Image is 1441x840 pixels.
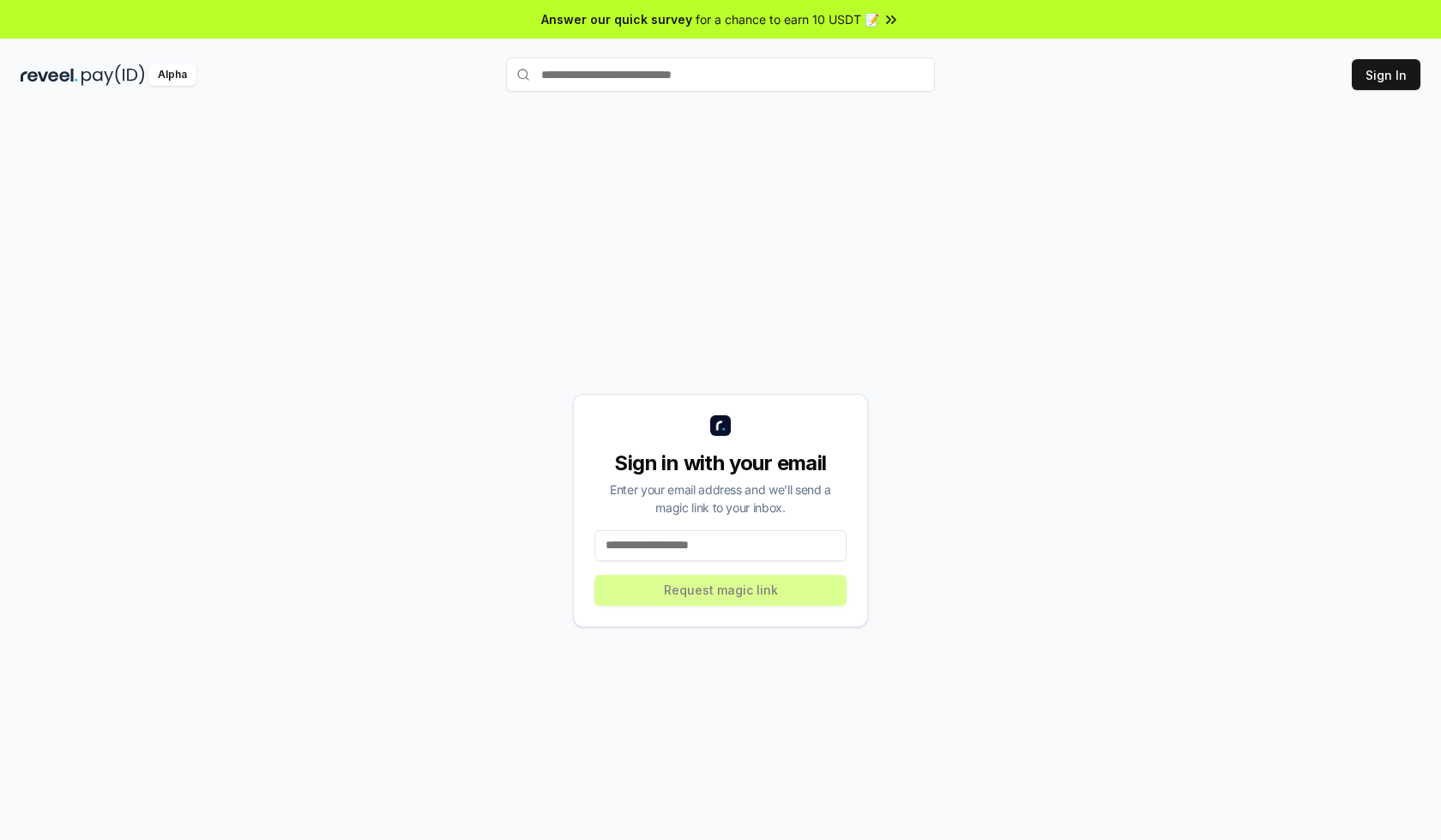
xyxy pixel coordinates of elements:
[710,415,731,436] img: logo_small
[21,64,78,86] img: reveel_dark
[148,64,196,86] div: Alpha
[696,10,879,28] span: for a chance to earn 10 USDT 📝
[594,450,847,477] div: Sign in with your email
[594,480,847,517] div: Enter your email address and we’ll send a magic link to your inbox.
[81,64,145,86] img: pay_id
[1352,59,1420,90] button: Sign In
[541,10,692,28] span: Answer our quick survey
